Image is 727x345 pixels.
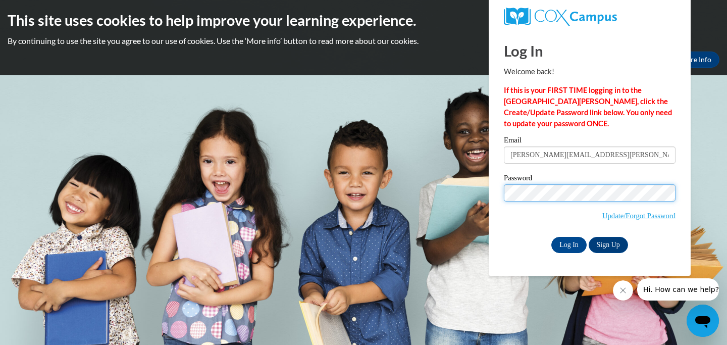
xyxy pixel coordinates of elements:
iframe: Close message [613,280,633,301]
p: Welcome back! [504,66,676,77]
h1: Log In [504,40,676,61]
label: Password [504,174,676,184]
label: Email [504,136,676,146]
a: More Info [672,52,719,68]
a: Sign Up [589,237,628,253]
iframe: Button to launch messaging window [687,305,719,337]
a: Update/Forgot Password [602,212,676,220]
h2: This site uses cookies to help improve your learning experience. [8,10,719,30]
a: COX Campus [504,8,676,26]
img: COX Campus [504,8,617,26]
strong: If this is your FIRST TIME logging in to the [GEOGRAPHIC_DATA][PERSON_NAME], click the Create/Upd... [504,86,672,128]
input: Log In [551,237,587,253]
p: By continuing to use the site you agree to our use of cookies. Use the ‘More info’ button to read... [8,35,719,46]
iframe: Message from company [637,278,719,301]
